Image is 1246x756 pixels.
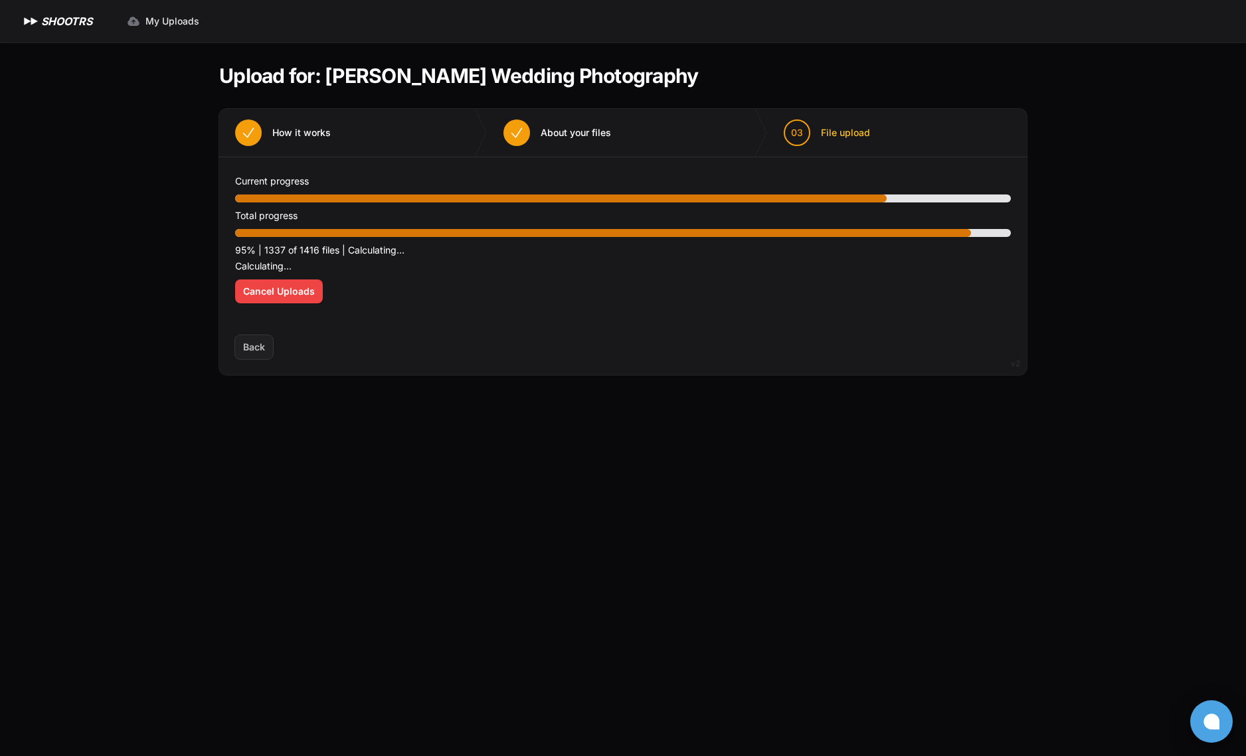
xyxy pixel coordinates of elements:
[41,13,92,29] h1: SHOOTRS
[541,126,611,139] span: About your files
[21,13,92,29] a: SHOOTRS SHOOTRS
[21,13,41,29] img: SHOOTRS
[235,258,1011,274] p: Calculating...
[235,279,323,303] button: Cancel Uploads
[235,173,1011,189] p: Current progress
[488,109,627,157] button: About your files
[219,64,698,88] h1: Upload for: [PERSON_NAME] Wedding Photography
[119,9,207,33] a: My Uploads
[791,126,803,139] span: 03
[235,208,1011,224] p: Total progress
[145,15,199,28] span: My Uploads
[1190,700,1233,743] button: Open chat window
[219,109,347,157] button: How it works
[272,126,331,139] span: How it works
[768,109,886,157] button: 03 File upload
[1011,356,1020,372] div: v2
[821,126,870,139] span: File upload
[235,242,1011,258] p: 95% | 1337 of 1416 files | Calculating...
[243,285,315,298] span: Cancel Uploads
